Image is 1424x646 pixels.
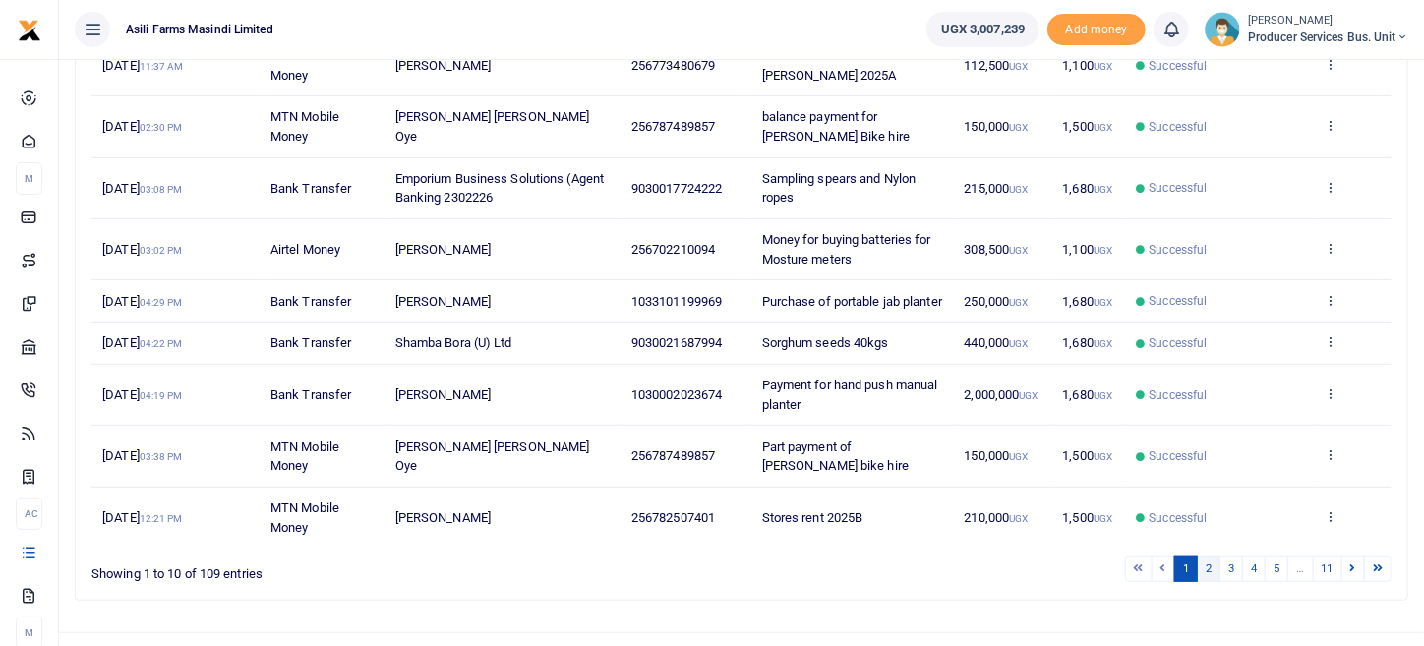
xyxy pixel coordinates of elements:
[762,335,889,350] span: Sorghum seeds 40kgs
[1205,12,1408,47] a: profile-user [PERSON_NAME] Producer Services Bus. Unit
[102,510,182,525] span: [DATE]
[1094,245,1112,256] small: UGX
[1047,14,1146,46] span: Add money
[102,335,182,350] span: [DATE]
[631,181,722,196] span: 9030017724222
[140,338,183,349] small: 04:22 PM
[1150,118,1208,136] span: Successful
[270,387,351,402] span: Bank Transfer
[1009,513,1028,524] small: UGX
[1242,556,1266,582] a: 4
[926,12,1039,47] a: UGX 3,007,239
[762,378,938,412] span: Payment for hand push manual planter
[395,387,491,402] span: [PERSON_NAME]
[1205,12,1240,47] img: profile-user
[762,48,897,83] span: lead farmer facilitation [PERSON_NAME] 2025A
[1150,447,1208,465] span: Successful
[1094,122,1112,133] small: UGX
[919,12,1047,47] li: Wallet ballance
[1150,57,1208,75] span: Successful
[395,440,590,474] span: [PERSON_NAME] [PERSON_NAME] Oye
[140,513,183,524] small: 12:21 PM
[1063,510,1113,525] span: 1,500
[631,510,715,525] span: 256782507401
[1063,294,1113,309] span: 1,680
[1219,556,1243,582] a: 3
[762,440,909,474] span: Part payment of [PERSON_NAME] bike hire
[1150,241,1208,259] span: Successful
[1248,13,1408,29] small: [PERSON_NAME]
[395,171,604,206] span: Emporium Business Solutions (Agent Banking 2302226
[140,184,183,195] small: 03:08 PM
[18,19,41,42] img: logo-small
[762,171,917,206] span: Sampling spears and Nylon ropes
[270,335,351,350] span: Bank Transfer
[16,498,42,530] li: Ac
[965,510,1029,525] span: 210,000
[140,122,183,133] small: 02:30 PM
[1009,297,1028,308] small: UGX
[1313,556,1342,582] a: 11
[395,242,491,257] span: [PERSON_NAME]
[18,22,41,36] a: logo-small logo-large logo-large
[1150,386,1208,404] span: Successful
[270,242,340,257] span: Airtel Money
[102,294,182,309] span: [DATE]
[1150,179,1208,197] span: Successful
[102,387,182,402] span: [DATE]
[1063,335,1113,350] span: 1,680
[395,335,512,350] span: Shamba Bora (U) Ltd
[965,242,1029,257] span: 308,500
[270,500,339,535] span: MTN Mobile Money
[762,510,863,525] span: Stores rent 2025B
[140,390,183,401] small: 04:19 PM
[1063,387,1113,402] span: 1,680
[631,294,722,309] span: 1033101199969
[1047,21,1146,35] a: Add money
[965,294,1029,309] span: 250,000
[631,448,715,463] span: 256787489857
[1063,448,1113,463] span: 1,500
[1094,338,1112,349] small: UGX
[102,58,183,73] span: [DATE]
[965,448,1029,463] span: 150,000
[965,335,1029,350] span: 440,000
[965,387,1038,402] span: 2,000,000
[1047,14,1146,46] li: Toup your wallet
[270,440,339,474] span: MTN Mobile Money
[1174,556,1198,582] a: 1
[270,48,339,83] span: MTN Mobile Money
[1094,513,1112,524] small: UGX
[16,162,42,195] li: M
[1009,61,1028,72] small: UGX
[631,58,715,73] span: 256773480679
[118,21,281,38] span: Asili Farms Masindi Limited
[965,58,1029,73] span: 112,500
[631,242,715,257] span: 256702210094
[762,232,931,266] span: Money for buying batteries for Mosture meters
[1063,58,1113,73] span: 1,100
[1063,181,1113,196] span: 1,680
[1009,122,1028,133] small: UGX
[762,294,942,309] span: Purchase of portable jab planter
[1197,556,1220,582] a: 2
[1094,184,1112,195] small: UGX
[965,119,1029,134] span: 150,000
[102,242,182,257] span: [DATE]
[140,297,183,308] small: 04:29 PM
[270,109,339,144] span: MTN Mobile Money
[1094,451,1112,462] small: UGX
[631,335,722,350] span: 9030021687994
[395,510,491,525] span: [PERSON_NAME]
[1020,390,1038,401] small: UGX
[102,119,182,134] span: [DATE]
[1094,297,1112,308] small: UGX
[1009,451,1028,462] small: UGX
[1009,245,1028,256] small: UGX
[270,294,351,309] span: Bank Transfer
[1009,184,1028,195] small: UGX
[631,387,722,402] span: 1030002023674
[1150,292,1208,310] span: Successful
[1248,29,1408,46] span: Producer Services Bus. Unit
[1009,338,1028,349] small: UGX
